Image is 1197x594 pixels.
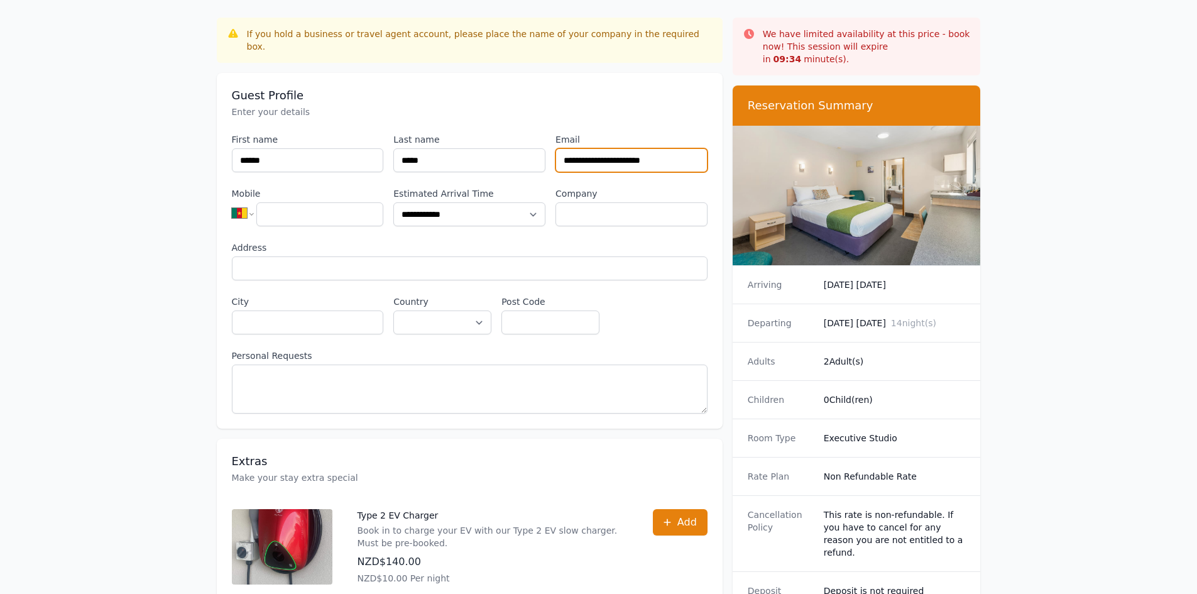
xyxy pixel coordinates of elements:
[891,318,936,328] span: 14 night(s)
[748,393,814,406] dt: Children
[501,295,599,308] label: Post Code
[232,454,708,469] h3: Extras
[677,515,697,530] span: Add
[773,54,802,64] strong: 09 : 34
[232,241,708,254] label: Address
[393,295,491,308] label: Country
[358,509,628,522] p: Type 2 EV Charger
[232,106,708,118] p: Enter your details
[393,133,545,146] label: Last name
[824,317,966,329] dd: [DATE] [DATE]
[555,187,708,200] label: Company
[358,524,628,549] p: Book in to charge your EV with our Type 2 EV slow charger. Must be pre-booked.
[358,554,628,569] p: NZD$140.00
[824,393,966,406] dd: 0 Child(ren)
[824,432,966,444] dd: Executive Studio
[733,126,981,265] img: Executive Studio
[748,509,814,559] dt: Cancellation Policy
[748,317,814,329] dt: Departing
[824,278,966,291] dd: [DATE] [DATE]
[653,509,708,536] button: Add
[824,355,966,368] dd: 2 Adult(s)
[232,349,708,362] label: Personal Requests
[393,187,545,200] label: Estimated Arrival Time
[748,98,966,113] h3: Reservation Summary
[824,509,966,559] div: This rate is non-refundable. If you have to cancel for any reason you are not entitled to a refund.
[748,470,814,483] dt: Rate Plan
[232,187,384,200] label: Mobile
[232,295,384,308] label: City
[232,133,384,146] label: First name
[555,133,708,146] label: Email
[748,432,814,444] dt: Room Type
[763,28,971,65] p: We have limited availability at this price - book now! This session will expire in minute(s).
[232,509,332,585] img: Type 2 EV Charger
[232,88,708,103] h3: Guest Profile
[748,355,814,368] dt: Adults
[748,278,814,291] dt: Arriving
[824,470,966,483] dd: Non Refundable Rate
[247,28,713,53] div: If you hold a business or travel agent account, please place the name of your company in the requ...
[358,572,628,585] p: NZD$10.00 Per night
[232,471,708,484] p: Make your stay extra special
